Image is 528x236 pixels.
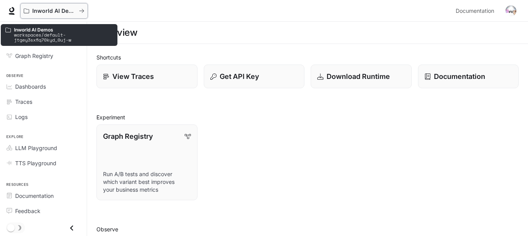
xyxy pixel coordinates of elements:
a: Documentation [453,3,500,19]
button: User avatar [503,3,519,19]
p: Documentation [434,71,485,82]
span: Dashboards [15,82,46,91]
a: Download Runtime [311,65,412,88]
p: Inworld AI Demos [14,27,113,32]
a: Traces [3,95,84,108]
button: Get API Key [204,65,305,88]
p: Inworld AI Demos [32,8,76,14]
p: workspaces/default-jtgey3sxfiq70kyd_0uj-w [14,32,113,42]
a: Documentation [3,189,84,203]
a: Dashboards [3,80,84,93]
span: Feedback [15,207,40,215]
p: Download Runtime [327,71,390,82]
span: TTS Playground [15,159,56,167]
a: LLM Playground [3,141,84,155]
h2: Experiment [96,113,519,121]
p: View Traces [112,71,154,82]
a: View Traces [96,65,198,88]
button: All workspaces [20,3,88,19]
span: LLM Playground [15,144,57,152]
a: Logs [3,110,84,124]
span: Traces [15,98,32,106]
img: User avatar [505,5,516,16]
span: Dark mode toggle [7,223,15,232]
span: Logs [15,113,28,121]
p: Run A/B tests and discover which variant best improves your business metrics [103,170,191,194]
a: Graph RegistryRun A/B tests and discover which variant best improves your business metrics [96,124,198,200]
a: Documentation [418,65,519,88]
button: Close drawer [63,220,80,236]
h2: Observe [96,225,519,233]
span: Documentation [15,192,54,200]
a: TTS Playground [3,156,84,170]
a: Graph Registry [3,49,84,63]
span: Graph Registry [15,52,53,60]
span: Documentation [456,6,494,16]
a: Feedback [3,204,84,218]
p: Get API Key [220,71,259,82]
p: Graph Registry [103,131,153,142]
h2: Shortcuts [96,53,519,61]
